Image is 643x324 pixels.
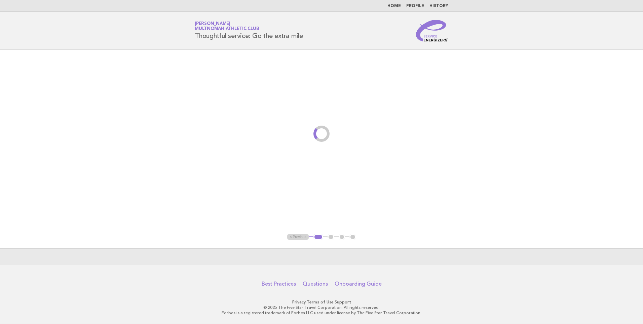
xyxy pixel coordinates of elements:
[262,281,296,287] a: Best Practices
[335,281,382,287] a: Onboarding Guide
[335,300,351,304] a: Support
[195,27,259,31] span: Multnomah Athletic Club
[429,4,448,8] a: History
[116,305,527,310] p: © 2025 The Five Star Travel Corporation. All rights reserved.
[416,20,448,41] img: Service Energizers
[195,22,303,39] h1: Thoughtful service: Go the extra mile
[116,299,527,305] p: · ·
[116,310,527,316] p: Forbes is a registered trademark of Forbes LLC used under license by The Five Star Travel Corpora...
[303,281,328,287] a: Questions
[292,300,306,304] a: Privacy
[406,4,424,8] a: Profile
[195,22,259,31] a: [PERSON_NAME]Multnomah Athletic Club
[387,4,401,8] a: Home
[307,300,334,304] a: Terms of Use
